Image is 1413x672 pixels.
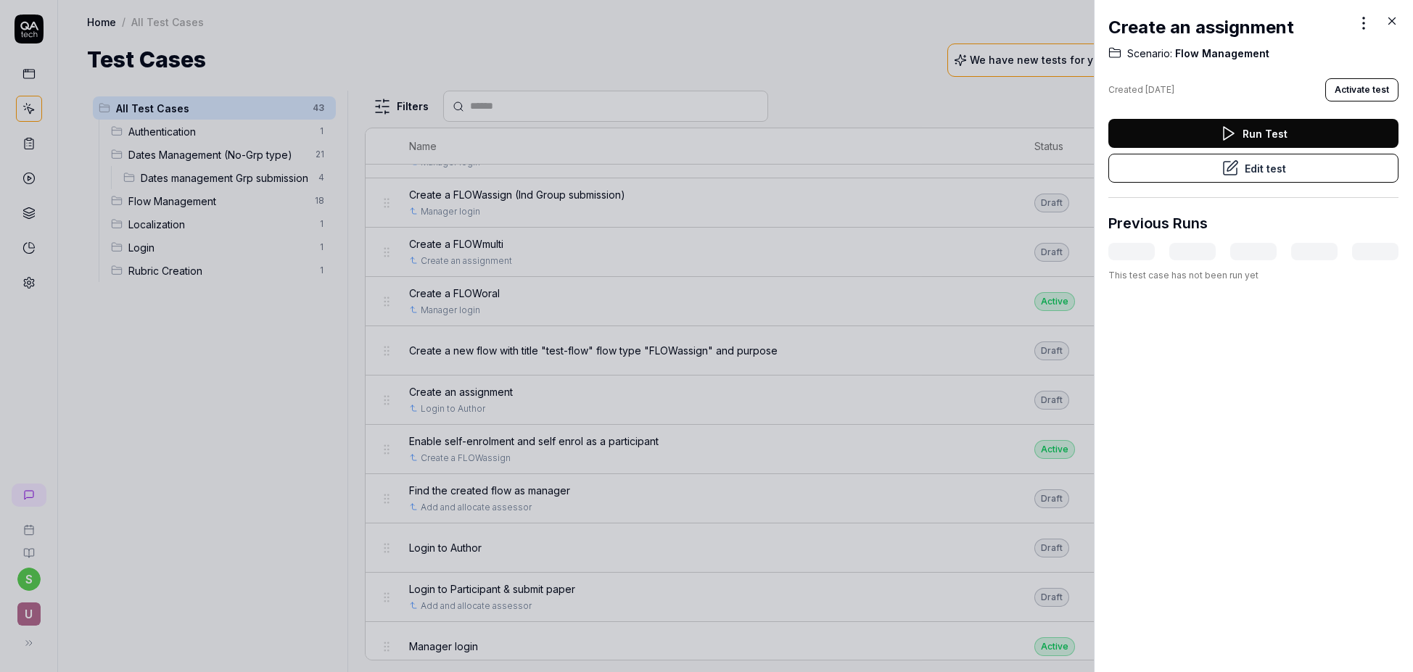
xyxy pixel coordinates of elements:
[1127,46,1172,61] span: Scenario:
[1108,83,1174,96] div: Created
[1108,154,1398,183] button: Edit test
[1172,46,1269,61] span: Flow Management
[1108,212,1208,234] h3: Previous Runs
[1108,14,1294,41] h2: Create an assignment
[1108,119,1398,148] button: Run Test
[1145,84,1174,95] time: [DATE]
[1325,78,1398,101] button: Activate test
[1108,269,1398,282] div: This test case has not been run yet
